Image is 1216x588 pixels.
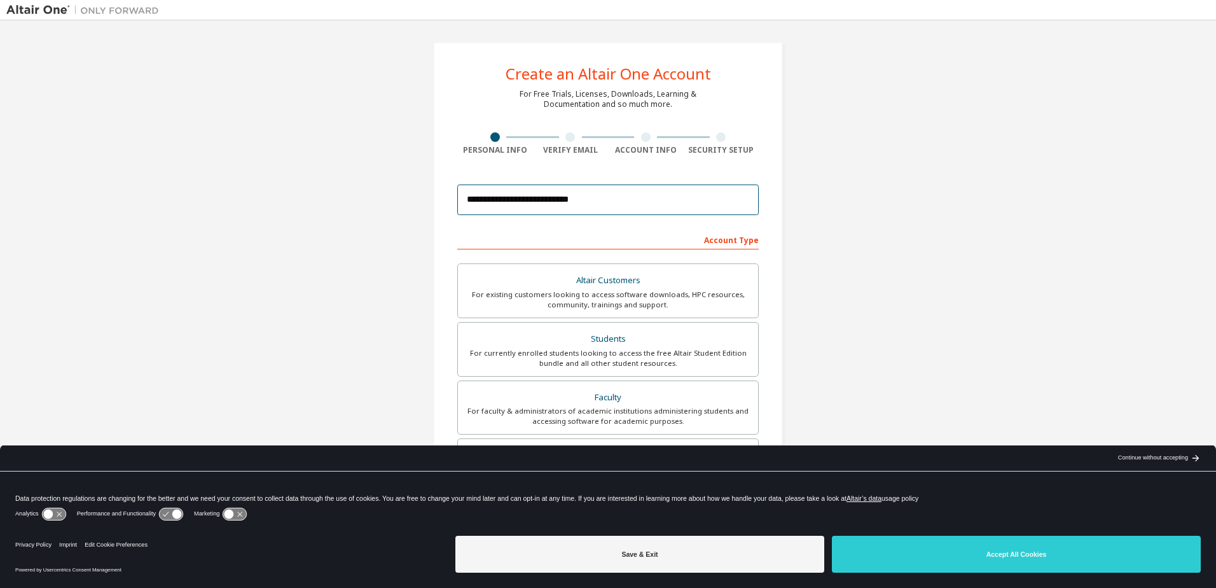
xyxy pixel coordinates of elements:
[466,272,750,290] div: Altair Customers
[457,229,759,249] div: Account Type
[506,66,711,81] div: Create an Altair One Account
[466,406,750,426] div: For faculty & administrators of academic institutions administering students and accessing softwa...
[684,145,759,155] div: Security Setup
[520,89,696,109] div: For Free Trials, Licenses, Downloads, Learning & Documentation and so much more.
[466,348,750,368] div: For currently enrolled students looking to access the free Altair Student Edition bundle and all ...
[466,290,750,310] div: For existing customers looking to access software downloads, HPC resources, community, trainings ...
[457,145,533,155] div: Personal Info
[466,389,750,407] div: Faculty
[608,145,684,155] div: Account Info
[6,4,165,17] img: Altair One
[466,330,750,348] div: Students
[533,145,609,155] div: Verify Email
